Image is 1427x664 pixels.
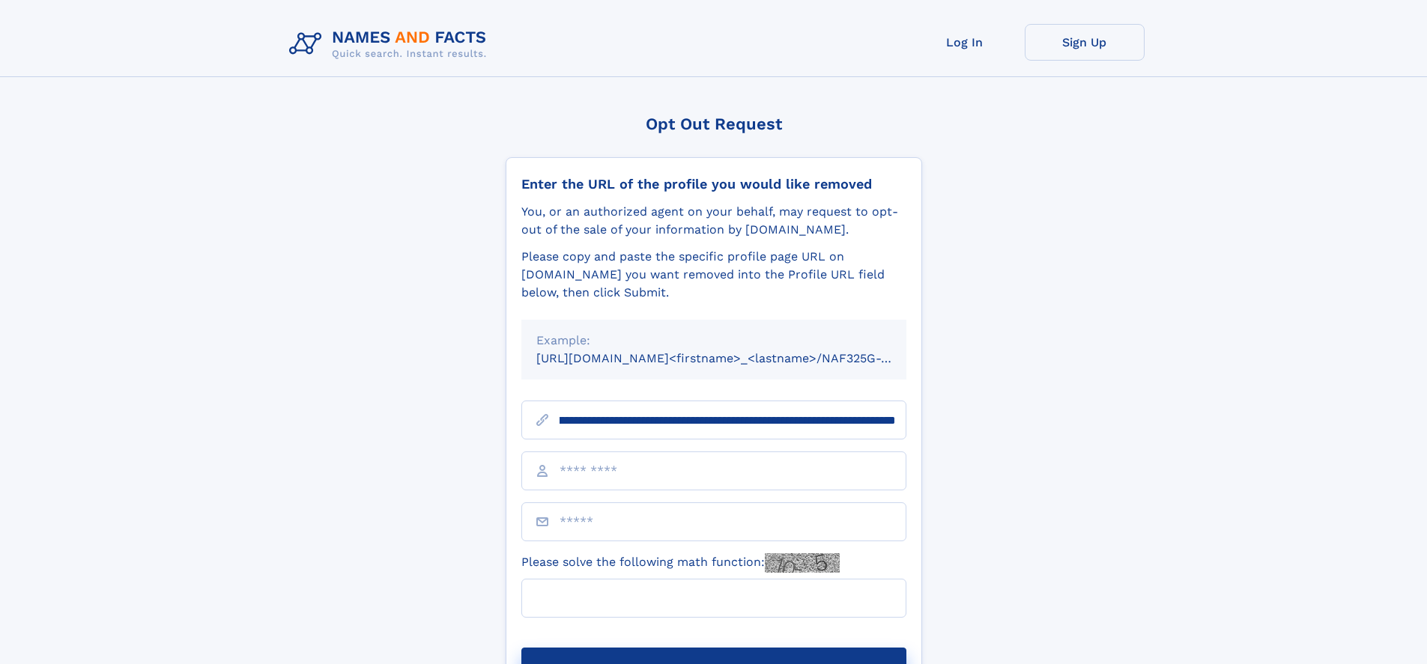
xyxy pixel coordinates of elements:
[521,203,906,239] div: You, or an authorized agent on your behalf, may request to opt-out of the sale of your informatio...
[506,115,922,133] div: Opt Out Request
[521,553,840,573] label: Please solve the following math function:
[1025,24,1145,61] a: Sign Up
[536,351,935,365] small: [URL][DOMAIN_NAME]<firstname>_<lastname>/NAF325G-xxxxxxxx
[905,24,1025,61] a: Log In
[536,332,891,350] div: Example:
[283,24,499,64] img: Logo Names and Facts
[521,248,906,302] div: Please copy and paste the specific profile page URL on [DOMAIN_NAME] you want removed into the Pr...
[521,176,906,192] div: Enter the URL of the profile you would like removed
